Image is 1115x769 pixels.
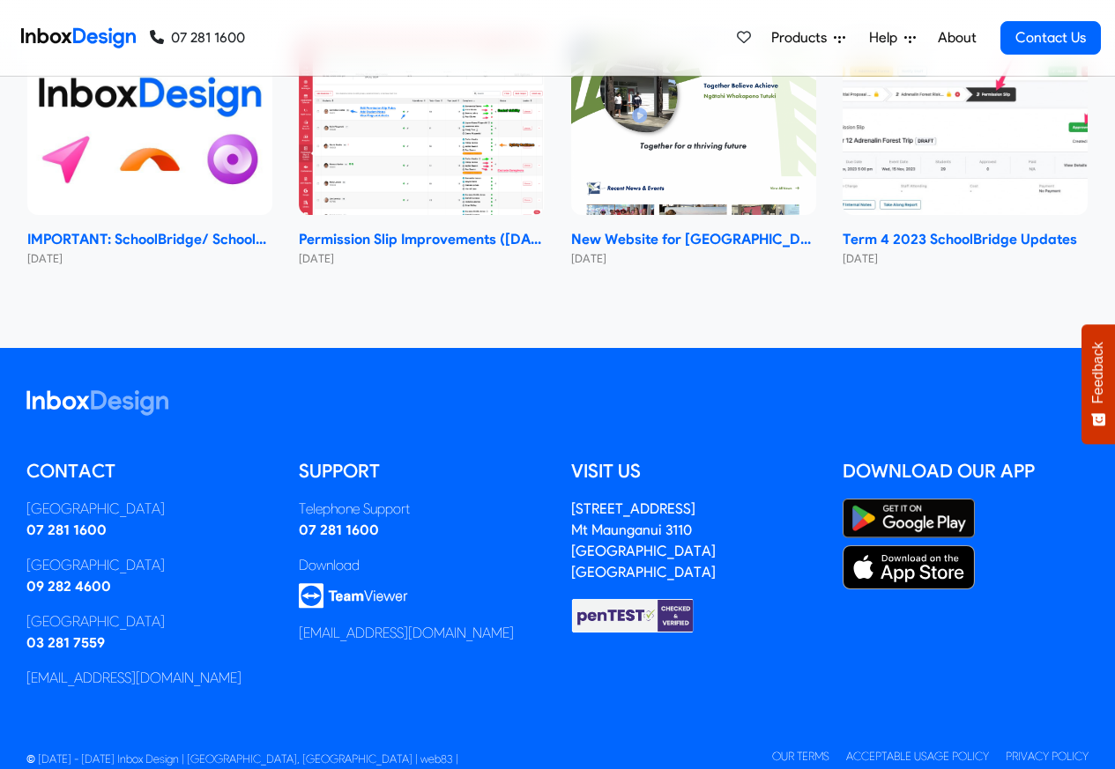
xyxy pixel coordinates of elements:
img: IMPORTANT: SchoolBridge/ SchoolPoint Data- Sharing Information- NEW 2024 [27,32,272,216]
a: Privacy Policy [1006,750,1089,763]
span: Products [771,27,834,48]
div: [GEOGRAPHIC_DATA] [26,611,272,632]
strong: Permission Slip Improvements ([DATE]) [299,229,544,250]
a: Permission Slip Improvements (June 2024) Permission Slip Improvements ([DATE]) [DATE] [299,32,544,268]
a: Term 4 2023 SchoolBridge Updates Term 4 2023 SchoolBridge Updates [DATE] [843,32,1088,268]
img: Google Play Store [843,499,975,538]
button: Feedback - Show survey [1082,324,1115,444]
img: Apple App Store [843,545,975,589]
img: Checked & Verified by penTEST [571,597,695,634]
small: [DATE] [843,250,1088,267]
a: Help [862,20,923,55]
a: 09 282 4600 [26,578,111,595]
a: [EMAIL_ADDRESS][DOMAIN_NAME] [299,625,514,641]
h5: Contact [26,458,272,484]
a: [EMAIL_ADDRESS][DOMAIN_NAME] [26,669,242,686]
address: [STREET_ADDRESS] Mt Maunganui 3110 [GEOGRAPHIC_DATA] [GEOGRAPHIC_DATA] [571,500,716,580]
a: Checked & Verified by penTEST [571,606,695,623]
span: Feedback [1090,342,1106,403]
small: [DATE] [299,250,544,267]
div: [GEOGRAPHIC_DATA] [26,555,272,576]
a: Our Terms [772,750,829,763]
span: Help [869,27,904,48]
a: Contact Us [1000,21,1101,55]
span: © [DATE] - [DATE] Inbox Design | [GEOGRAPHIC_DATA], [GEOGRAPHIC_DATA] | web83 | [26,752,458,765]
div: Telephone Support [299,499,545,520]
img: logo_inboxdesign_white.svg [26,390,168,416]
a: IMPORTANT: SchoolBridge/ SchoolPoint Data- Sharing Information- NEW 2024 IMPORTANT: SchoolBridge/... [27,32,272,268]
img: logo_teamviewer.svg [299,583,408,609]
h5: Support [299,458,545,484]
a: Products [764,20,852,55]
strong: New Website for [GEOGRAPHIC_DATA] [571,229,816,250]
strong: IMPORTANT: SchoolBridge/ SchoolPoint Data- Sharing Information- NEW 2024 [27,229,272,250]
a: 07 281 1600 [26,521,107,538]
a: New Website for Whangaparāoa College New Website for [GEOGRAPHIC_DATA] [DATE] [571,32,816,268]
img: New Website for Whangaparāoa College [571,32,816,216]
h5: Download our App [843,458,1089,484]
a: Acceptable Usage Policy [846,750,989,763]
small: [DATE] [571,250,816,267]
small: [DATE] [27,250,272,267]
div: Download [299,555,545,576]
div: [GEOGRAPHIC_DATA] [26,499,272,520]
a: 07 281 1600 [299,521,379,538]
a: 07 281 1600 [150,27,245,48]
a: [STREET_ADDRESS]Mt Maunganui 3110[GEOGRAPHIC_DATA][GEOGRAPHIC_DATA] [571,500,716,580]
a: 03 281 7559 [26,634,105,651]
strong: Term 4 2023 SchoolBridge Updates [843,229,1088,250]
h5: Visit us [571,458,817,484]
img: Term 4 2023 SchoolBridge Updates [843,32,1088,216]
a: About [933,20,981,55]
img: Permission Slip Improvements (June 2024) [299,32,544,216]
